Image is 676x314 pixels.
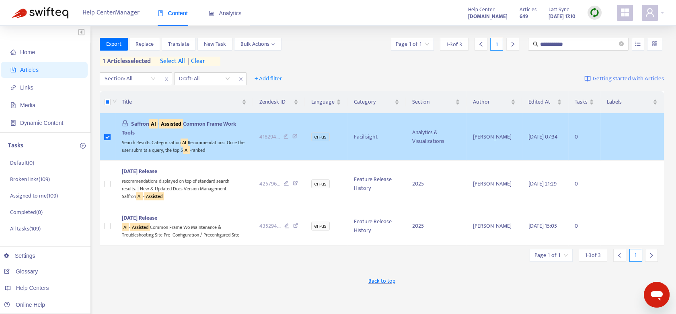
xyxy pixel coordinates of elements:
th: Author [466,91,522,113]
a: Glossary [4,268,38,275]
span: select all [160,57,185,66]
span: 1 - 3 of 3 [446,40,462,49]
span: search [533,41,538,47]
span: Help Center Manager [82,5,140,20]
span: area-chart [209,10,214,16]
span: down [271,42,275,46]
span: Last Sync [549,5,569,14]
sqkw: AI [136,192,143,200]
strong: [DOMAIN_NAME] [468,12,508,21]
td: 0 [568,161,600,207]
a: Settings [4,253,35,259]
td: 0 [568,207,600,246]
span: [DATE] 15:05 [528,221,557,230]
span: en-us [311,222,330,230]
span: unordered-list [635,41,641,47]
th: Zendesk ID [253,91,305,113]
span: [DATE] Release [122,167,157,176]
td: Feature Release History [347,207,406,246]
td: 2025 [406,161,466,207]
span: Articles [520,5,536,14]
button: Export [100,38,128,51]
img: sync.dc5367851b00ba804db3.png [590,8,600,18]
sqkw: Assisted [130,223,150,231]
span: | [188,56,189,67]
span: user [645,8,655,17]
strong: 649 [520,12,528,21]
span: Author [473,98,509,106]
button: New Task [197,38,232,51]
span: Analytics [209,10,242,16]
sqkw: Assisted [159,119,183,128]
span: [DATE] Release [122,213,157,222]
span: left [617,253,623,258]
span: en-us [311,179,330,188]
span: account-book [10,67,16,73]
span: New Task [204,40,226,49]
span: 1 - 3 of 3 [585,251,601,259]
span: en-us [311,133,330,141]
span: appstore [620,8,630,17]
button: + Add filter [249,72,288,85]
span: 425796 ... [259,179,280,188]
th: Section [406,91,466,113]
span: Category [354,98,393,106]
span: right [649,253,654,258]
img: image-link [584,75,591,82]
span: 435294 ... [259,222,281,230]
span: Getting started with Articles [593,74,664,84]
sqkw: AI [183,146,190,154]
div: - Common Frame Wo Maintenance & Troubleshooting Site Pre- Configuration / Preconfigured Site [122,222,247,239]
span: Section [412,98,454,106]
span: close-circle [619,41,624,46]
th: Category [347,91,406,113]
p: All tasks ( 109 ) [10,224,41,233]
sqkw: AI [122,223,129,231]
span: right [510,41,516,47]
span: + Add filter [255,74,282,84]
button: Translate [162,38,196,51]
div: 1 [490,38,503,51]
p: Assigned to me ( 109 ) [10,192,58,200]
p: Broken links ( 109 ) [10,175,50,184]
span: 1 articles selected [100,57,151,66]
span: Tasks [575,98,588,106]
div: 1 [629,249,642,262]
span: file-image [10,102,16,108]
span: left [478,41,484,47]
span: link [10,85,16,90]
span: home [10,49,16,55]
td: Feature Release History [347,161,406,207]
iframe: Button to launch messaging window [644,282,670,308]
span: Help Center [468,5,495,14]
a: Getting started with Articles [584,72,664,85]
span: Help Centers [16,285,49,291]
th: Language [305,91,347,113]
strong: [DATE] 17:10 [549,12,575,21]
span: Translate [168,40,189,49]
button: unordered-list [632,38,644,51]
span: close [161,74,172,84]
sqkw: AI [181,139,188,147]
span: Bulk Actions [240,40,275,49]
th: Title [115,91,253,113]
span: close-circle [619,41,624,48]
button: Replace [129,38,160,51]
span: [DATE] 21:29 [528,179,557,188]
span: container [10,120,16,126]
span: book [158,10,163,16]
span: Articles [20,67,39,73]
span: close [236,74,246,84]
span: Content [158,10,188,16]
span: Links [20,84,33,91]
th: Tasks [568,91,600,113]
div: Search Results Categorization Recommendations: Once the user submits a query, the top 5 -ranked [122,137,247,154]
span: down [112,99,117,104]
td: [PERSON_NAME] [466,161,522,207]
td: 0 [568,113,600,161]
span: Home [20,49,35,55]
span: lock [122,120,128,126]
th: Labels [600,91,664,113]
span: Replace [136,40,154,49]
sqkw: AI [149,119,158,128]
